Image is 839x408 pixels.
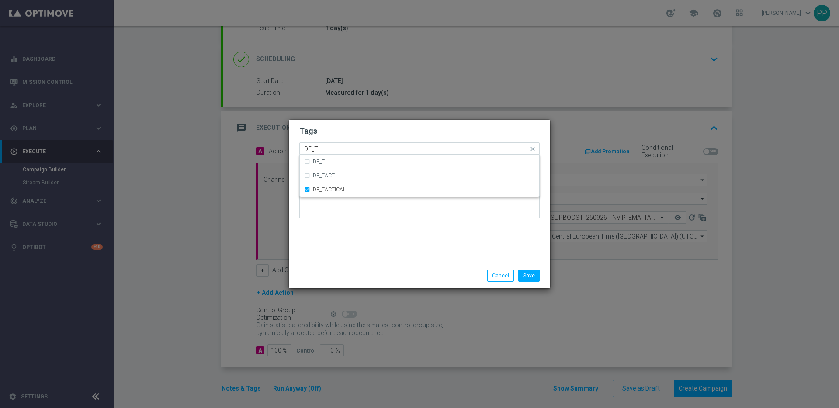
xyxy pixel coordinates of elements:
button: Cancel [487,270,514,282]
ng-select: DE_TACTICAL [299,142,540,155]
label: DE_TACTICAL [313,187,346,192]
div: DE_TACTICAL [304,183,535,197]
button: Save [518,270,540,282]
h2: Tags [299,126,540,136]
label: DE_T [313,159,325,164]
label: DE_TACT [313,173,335,178]
div: DE_TACT [304,169,535,183]
ng-dropdown-panel: Options list [299,155,540,197]
div: DE_T [304,155,535,169]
